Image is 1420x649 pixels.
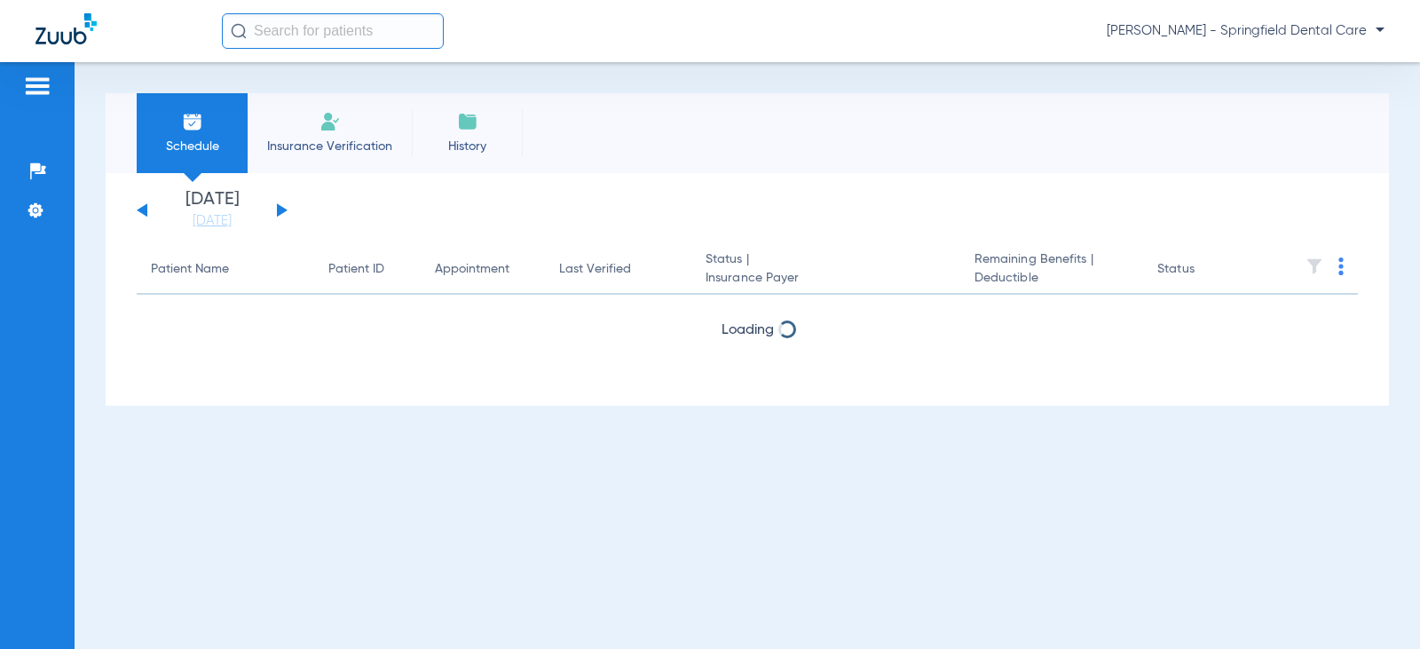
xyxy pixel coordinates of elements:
img: group-dot-blue.svg [1338,257,1344,275]
img: Zuub Logo [35,13,97,44]
div: Patient ID [328,260,406,279]
img: filter.svg [1306,257,1323,275]
th: Remaining Benefits | [960,245,1143,295]
img: Schedule [182,111,203,132]
img: Search Icon [231,23,247,39]
span: Deductible [974,269,1129,288]
th: Status [1143,245,1263,295]
div: Patient ID [328,260,384,279]
div: Appointment [435,260,509,279]
a: [DATE] [159,212,265,230]
img: History [457,111,478,132]
span: History [425,138,509,155]
div: Last Verified [559,260,677,279]
img: hamburger-icon [23,75,51,97]
span: Loading [722,323,774,337]
span: [PERSON_NAME] - Springfield Dental Care [1107,22,1384,40]
th: Status | [691,245,960,295]
li: [DATE] [159,191,265,230]
div: Patient Name [151,260,300,279]
div: Appointment [435,260,531,279]
span: Insurance Payer [706,269,946,288]
span: Schedule [150,138,234,155]
div: Patient Name [151,260,229,279]
div: Last Verified [559,260,631,279]
input: Search for patients [222,13,444,49]
img: Manual Insurance Verification [319,111,341,132]
span: Insurance Verification [261,138,398,155]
